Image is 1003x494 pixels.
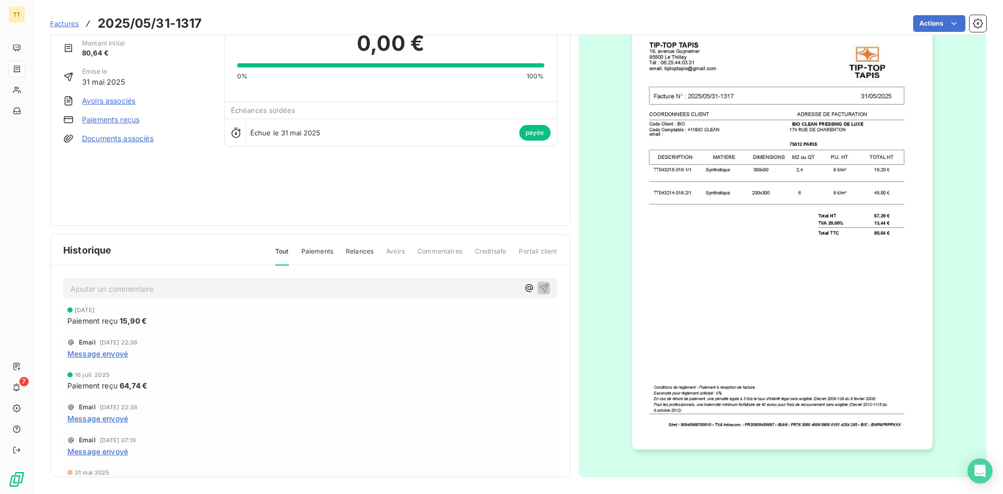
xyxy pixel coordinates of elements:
[79,339,96,346] span: Email
[19,377,29,386] span: 7
[475,247,507,265] span: Creditsafe
[237,72,248,81] span: 0%
[386,247,405,265] span: Avoirs
[82,114,139,125] a: Paiements reçus
[82,133,154,144] a: Documents associés
[417,247,462,265] span: Commentaires
[527,72,544,81] span: 100%
[301,247,333,265] span: Paiements
[100,404,138,410] span: [DATE] 22:38
[231,106,296,114] span: Échéances soldées
[100,437,136,443] span: [DATE] 07:19
[120,380,147,391] span: 64,74 €
[75,307,95,313] span: [DATE]
[67,380,118,391] span: Paiement reçu
[913,15,965,32] button: Actions
[82,67,125,76] span: Émise le
[967,458,993,484] div: Open Intercom Messenger
[67,315,118,326] span: Paiement reçu
[519,247,557,265] span: Portail client
[67,413,128,424] span: Message envoyé
[50,18,79,29] a: Factures
[50,19,79,28] span: Factures
[67,348,128,359] span: Message envoyé
[82,39,125,48] span: Montant initial
[75,372,110,378] span: 16 juil. 2025
[519,125,551,141] span: payée
[100,339,138,346] span: [DATE] 22:38
[79,404,96,410] span: Email
[67,446,128,457] span: Message envoyé
[120,315,147,326] span: 15,90 €
[79,437,96,443] span: Email
[275,247,289,266] span: Tout
[346,247,374,265] span: Relances
[250,129,321,137] span: Échue le 31 mai 2025
[82,48,125,59] span: 80,64 €
[8,471,25,488] img: Logo LeanPay
[82,96,135,106] a: Avoirs associés
[63,243,112,257] span: Historique
[357,28,424,59] span: 0,00 €
[82,76,125,87] span: 31 mai 2025
[632,24,932,450] img: invoice_thumbnail
[8,6,25,23] div: TT
[98,14,202,33] h3: 2025/05/31-1317
[75,469,110,476] span: 31 mai 2025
